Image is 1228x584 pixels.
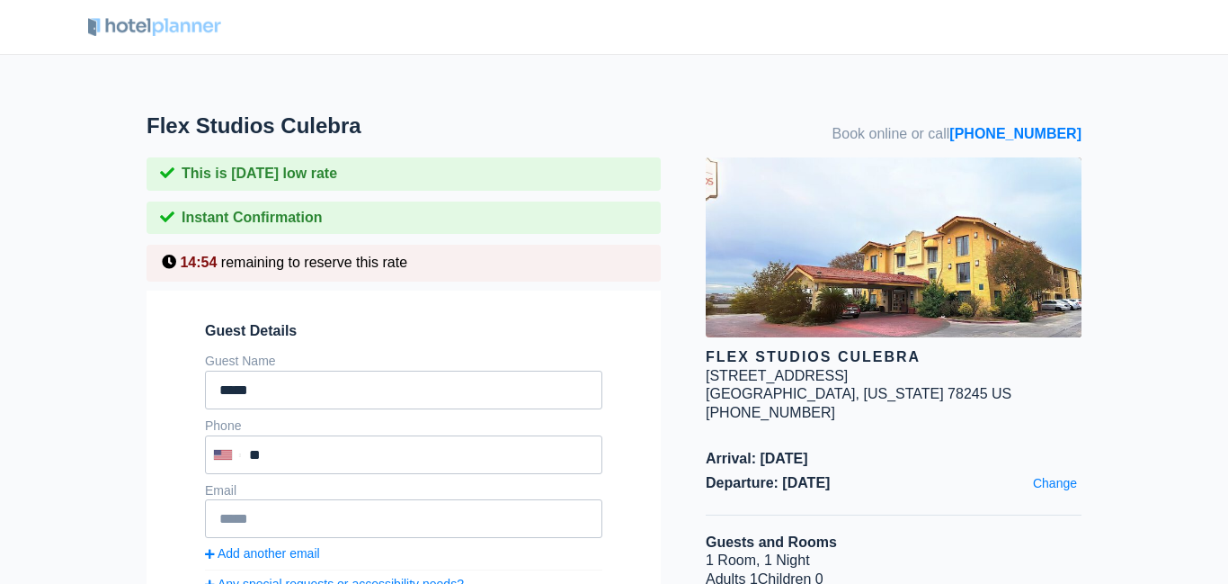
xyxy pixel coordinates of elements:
img: hotel image [706,157,1081,337]
span: Book online or call [832,125,1081,144]
label: Email [205,483,236,498]
div: [PHONE_NUMBER] [706,404,1081,423]
span: remaining to reserve this rate [221,255,407,270]
div: United States: +1 [207,437,245,472]
b: Guests and Rooms [706,535,837,550]
span: Guest Details [205,322,602,341]
span: Departure: [DATE] [706,474,1081,493]
span: Arrival: [DATE] [706,450,1081,469]
li: 1 Room, 1 Night [706,552,1081,571]
label: Phone [205,418,241,433]
span: [US_STATE] [863,386,943,401]
a: Add another email [205,545,602,562]
a: [PHONE_NUMBER] [949,126,1081,141]
span: 78245 [948,386,988,401]
div: Flex Studios Culebra [706,348,1081,367]
span: US [992,386,1011,401]
span: [GEOGRAPHIC_DATA], [706,386,859,401]
div: [STREET_ADDRESS] [706,367,848,386]
a: Change [1028,471,1081,496]
h1: Flex Studios Culebra [147,113,706,139]
span: 14:54 [180,255,217,270]
div: Instant Confirmation [147,202,661,235]
label: Guest Name [205,354,276,368]
div: This is [DATE] low rate [147,157,661,191]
